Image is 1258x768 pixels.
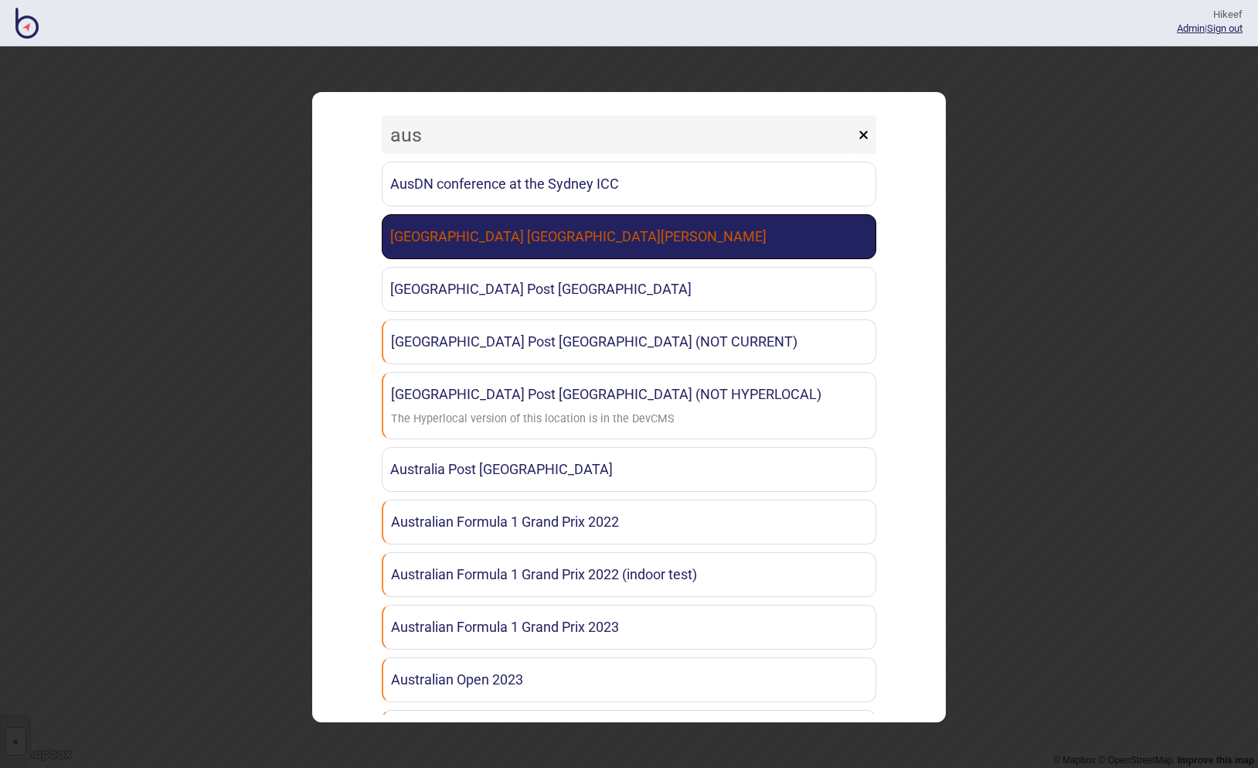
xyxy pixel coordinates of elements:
a: [GEOGRAPHIC_DATA] Post [GEOGRAPHIC_DATA] [382,267,876,312]
input: Search locations by tag + name [382,115,855,154]
a: Australian Open 2023 (with tiling) [382,710,876,755]
a: Australian Formula 1 Grand Prix 2023 [382,605,876,650]
a: Australian Formula 1 Grand Prix 2022 [382,500,876,544]
div: The Hyperlocal version of this location is in the DevCMS [391,408,675,431]
a: Australia Post [GEOGRAPHIC_DATA] [382,447,876,492]
button: × [851,115,876,154]
img: BindiMaps CMS [15,8,39,39]
button: Sign out [1207,22,1243,34]
a: Australian Open 2023 [382,657,876,702]
a: AusDN conference at the Sydney ICC [382,162,876,207]
a: [GEOGRAPHIC_DATA] Post [GEOGRAPHIC_DATA] (NOT HYPERLOCAL)The Hyperlocal version of this location ... [382,372,876,439]
a: Admin [1177,22,1205,34]
span: | [1177,22,1207,34]
a: [GEOGRAPHIC_DATA] Post [GEOGRAPHIC_DATA] (NOT CURRENT) [382,319,876,364]
a: Australian Formula 1 Grand Prix 2022 (indoor test) [382,552,876,597]
a: [GEOGRAPHIC_DATA] [GEOGRAPHIC_DATA][PERSON_NAME] [382,214,876,259]
div: Hi keef [1177,8,1243,22]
